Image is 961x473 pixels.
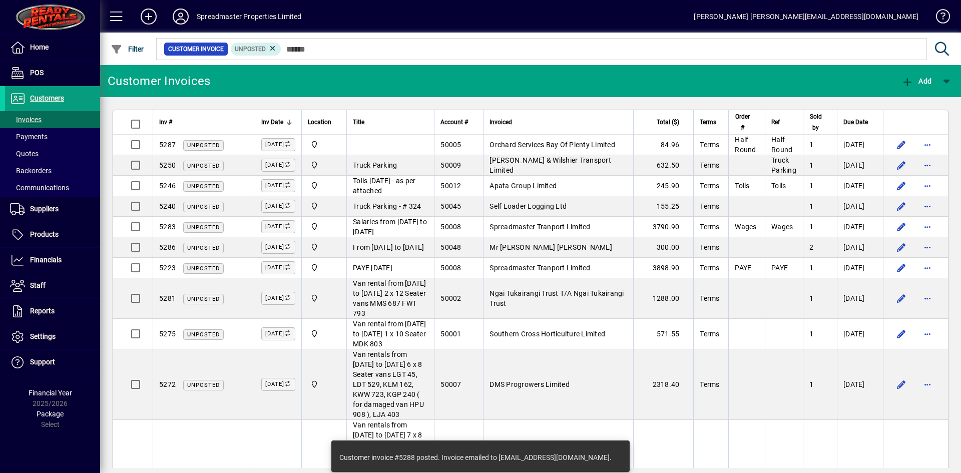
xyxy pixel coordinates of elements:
span: Wages [735,223,756,231]
td: [DATE] [837,349,883,420]
span: Terms [700,380,719,388]
span: 50002 [440,294,461,302]
span: 5223 [159,264,176,272]
td: [DATE] [837,319,883,349]
span: Title [353,117,364,128]
span: Unposted [187,245,220,251]
button: More options [919,290,935,306]
span: 50001 [440,330,461,338]
span: 50005 [440,141,461,149]
a: POS [5,61,100,86]
td: [DATE] [837,176,883,196]
span: Payments [10,133,48,141]
span: Invoiced [490,117,512,128]
span: Inv # [159,117,172,128]
span: Terms [700,223,719,231]
button: Edit [893,239,909,255]
span: 965 State Highway 2 [308,328,340,339]
div: Account # [440,117,477,128]
span: 50048 [440,243,461,251]
span: 5250 [159,161,176,169]
div: Spreadmaster Properties Limited [197,9,301,25]
span: Wages [771,223,793,231]
span: Truck Parking [771,156,796,174]
a: Staff [5,273,100,298]
span: Truck Parking [353,161,397,169]
td: [DATE] [837,278,883,319]
td: 84.96 [633,135,693,155]
span: 1 [809,330,813,338]
span: Unposted [187,163,220,169]
span: 1 [809,264,813,272]
span: Suppliers [30,205,59,213]
a: Payments [5,128,100,145]
td: 155.25 [633,196,693,217]
span: 965 State Highway 2 [308,201,340,212]
span: Ref [771,117,780,128]
a: Knowledge Base [928,2,948,35]
span: 5287 [159,141,176,149]
a: Products [5,222,100,247]
button: Edit [893,198,909,214]
span: Unposted [187,382,220,388]
a: Support [5,350,100,375]
a: Backorders [5,162,100,179]
a: Reports [5,299,100,324]
span: Truck Parking - # 324 [353,202,421,210]
button: More options [919,239,935,255]
span: Southern Cross Horticulture Limited [490,330,605,338]
span: 5275 [159,330,176,338]
span: Terms [700,243,719,251]
span: Support [30,358,55,366]
td: 2318.40 [633,349,693,420]
span: Location [308,117,331,128]
span: Unposted [187,183,220,190]
div: [PERSON_NAME] [PERSON_NAME][EMAIL_ADDRESS][DOMAIN_NAME] [694,9,918,25]
span: Van rental from [DATE] to [DATE] 2 x 12 Seater vans MMS 687 FWT 793 [353,279,426,317]
button: More options [919,157,935,173]
span: 50008 [440,264,461,272]
span: 965 State Highway 2 [308,379,340,390]
span: Home [30,43,49,51]
span: 5283 [159,223,176,231]
span: Terms [700,141,719,149]
span: 5272 [159,380,176,388]
label: [DATE] [261,378,295,391]
button: Edit [893,219,909,235]
button: Add [899,72,934,90]
span: 965 State Highway 2 [308,139,340,150]
label: [DATE] [261,241,295,254]
span: 1 [809,294,813,302]
button: More options [919,376,935,392]
div: Due Date [843,117,877,128]
span: Terms [700,182,719,190]
span: 1 [809,202,813,210]
button: Edit [893,326,909,342]
span: Terms [700,161,719,169]
span: Unposted [187,265,220,272]
span: PAYE [DATE] [353,264,392,272]
span: Ngai Tukairangi Trust T/A Ngai Tukairangi Trust [490,289,624,307]
span: PAYE [771,264,788,272]
span: Spreadmaster Tranport Limited [490,264,590,272]
span: Financial Year [29,389,72,397]
td: [DATE] [837,196,883,217]
span: Quotes [10,150,39,158]
span: Unposted [187,224,220,231]
td: 300.00 [633,237,693,258]
div: Inv Date [261,117,295,128]
span: 50045 [440,202,461,210]
span: Unposted [235,46,266,53]
td: [DATE] [837,237,883,258]
label: [DATE] [261,220,295,233]
button: Filter [108,40,147,58]
span: Filter [111,45,144,53]
span: Account # [440,117,468,128]
div: Order # [735,111,759,133]
td: 632.50 [633,155,693,176]
span: Self Loader Logging Ltd [490,202,567,210]
button: More options [919,198,935,214]
span: 50012 [440,182,461,190]
a: Communications [5,179,100,196]
span: 5286 [159,243,176,251]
